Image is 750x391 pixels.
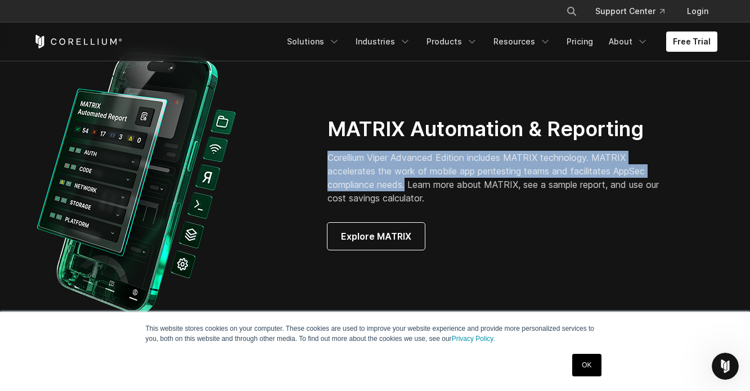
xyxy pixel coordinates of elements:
[678,1,717,21] a: Login
[562,1,582,21] button: Search
[327,223,425,250] a: Explore MATRIX
[33,45,244,322] img: Corellium_Combo_MATRIX_UI_web 1
[349,32,417,52] a: Industries
[487,32,558,52] a: Resources
[341,230,411,243] span: Explore MATRIX
[602,32,655,52] a: About
[327,151,675,205] p: Corellium Viper Advanced Edition includes MATRIX technology. MATRIX accelerates the work of mobil...
[280,32,717,52] div: Navigation Menu
[586,1,673,21] a: Support Center
[712,353,739,380] iframe: Intercom live chat
[560,32,600,52] a: Pricing
[280,32,347,52] a: Solutions
[33,35,123,48] a: Corellium Home
[553,1,717,21] div: Navigation Menu
[572,354,601,376] a: OK
[146,323,605,344] p: This website stores cookies on your computer. These cookies are used to improve your website expe...
[452,335,495,343] a: Privacy Policy.
[666,32,717,52] a: Free Trial
[327,116,675,142] h2: MATRIX Automation & Reporting
[420,32,484,52] a: Products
